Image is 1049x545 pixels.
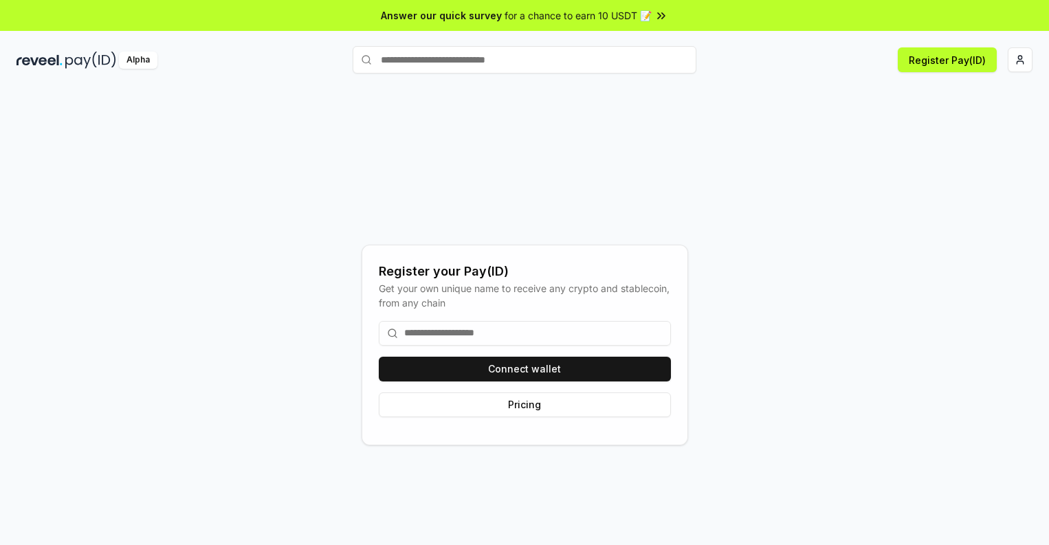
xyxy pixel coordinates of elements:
span: Answer our quick survey [381,8,502,23]
div: Alpha [119,52,157,69]
button: Register Pay(ID) [898,47,997,72]
span: for a chance to earn 10 USDT 📝 [505,8,652,23]
img: pay_id [65,52,116,69]
img: reveel_dark [16,52,63,69]
button: Connect wallet [379,357,671,381]
button: Pricing [379,392,671,417]
div: Register your Pay(ID) [379,262,671,281]
div: Get your own unique name to receive any crypto and stablecoin, from any chain [379,281,671,310]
